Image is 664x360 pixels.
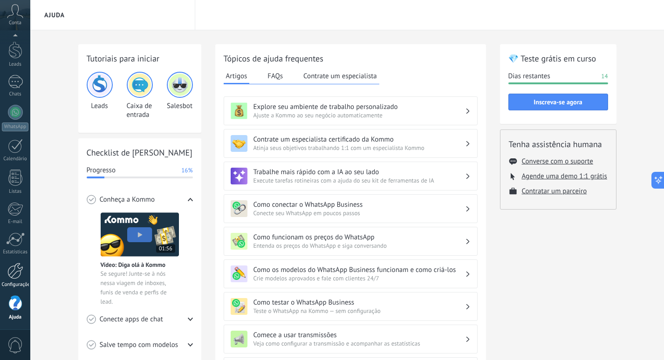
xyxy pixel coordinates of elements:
h2: Tópicos de ajuda frequentes [224,53,478,64]
div: Listas [2,189,29,195]
div: Chats [2,91,29,97]
div: Leads [2,61,29,68]
div: Leads [87,72,113,119]
div: Estatísticas [2,249,29,255]
h3: Contrate um especialista certificado da Kommo [253,135,465,144]
h3: Como funcionam os preços do WhatsApp [253,233,465,242]
button: Contrate um especialista [301,69,379,83]
span: Conecte seu WhatsApp em poucos passos [253,209,465,217]
span: Conecte apps de chat [100,315,163,324]
div: Configurações [2,282,29,288]
div: Salesbot [167,72,193,119]
span: Ajuste a Kommo ao seu negócio automaticamente [253,111,465,119]
span: Conheça a Kommo [100,195,155,204]
div: E-mail [2,219,29,225]
img: Meet video [101,212,179,257]
button: Contratar um parceiro [522,187,587,196]
h2: Checklist de [PERSON_NAME] [87,147,193,158]
span: Teste o WhatsApp na Kommo — sem configuração [253,307,465,315]
div: WhatsApp [2,122,28,131]
div: Ajuda [2,314,29,320]
button: Inscreva-se agora [508,94,608,110]
h3: Explore seu ambiente de trabalho personalizado [253,102,465,111]
span: Conta [9,20,21,26]
span: Se segure! Junte-se à nós nessa viagem de inboxes, funis de venda e perfis de lead. [101,269,179,306]
span: Inscreva-se agora [534,99,582,105]
span: Dias restantes [508,72,550,81]
span: Vídeo: Diga olá à Kommo [101,261,165,269]
span: Veja como configurar a transmissão e acompanhar as estatísticas [253,340,465,347]
div: Calendário [2,156,29,162]
h3: Trabalhe mais rápido com a IA ao seu lado [253,168,465,177]
h2: Tenha assistência humana [509,138,608,150]
span: Execute tarefas rotineiras com a ajuda do seu kit de ferramentas de IA [253,177,465,184]
button: Artigos [224,69,250,84]
span: 16% [181,166,192,175]
span: Entenda os preços do WhatsApp e siga conversando [253,242,465,250]
span: 14 [601,72,608,81]
h3: Como conectar o WhatsApp Business [253,200,465,209]
span: Salve tempo com modelos [100,340,178,350]
span: Progresso [87,166,116,175]
h3: Como os modelos do WhatsApp Business funcionam e como criá-los [253,265,465,274]
h2: 💎 Teste grátis em curso [508,53,608,64]
span: Crie modelos aprovados e fale com clientes 24/7 [253,274,465,282]
button: Agende uma demo 1:1 grátis [522,172,607,181]
h2: Tutoriais para iniciar [87,53,193,64]
button: FAQs [265,69,285,83]
h3: Como testar o WhatsApp Business [253,298,465,307]
button: Converse com o suporte [522,157,593,166]
h3: Comece a usar transmissões [253,331,465,340]
div: Caixa de entrada [127,72,153,119]
span: Atinja seus objetivos trabalhando 1:1 com um especialista Kommo [253,144,465,152]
